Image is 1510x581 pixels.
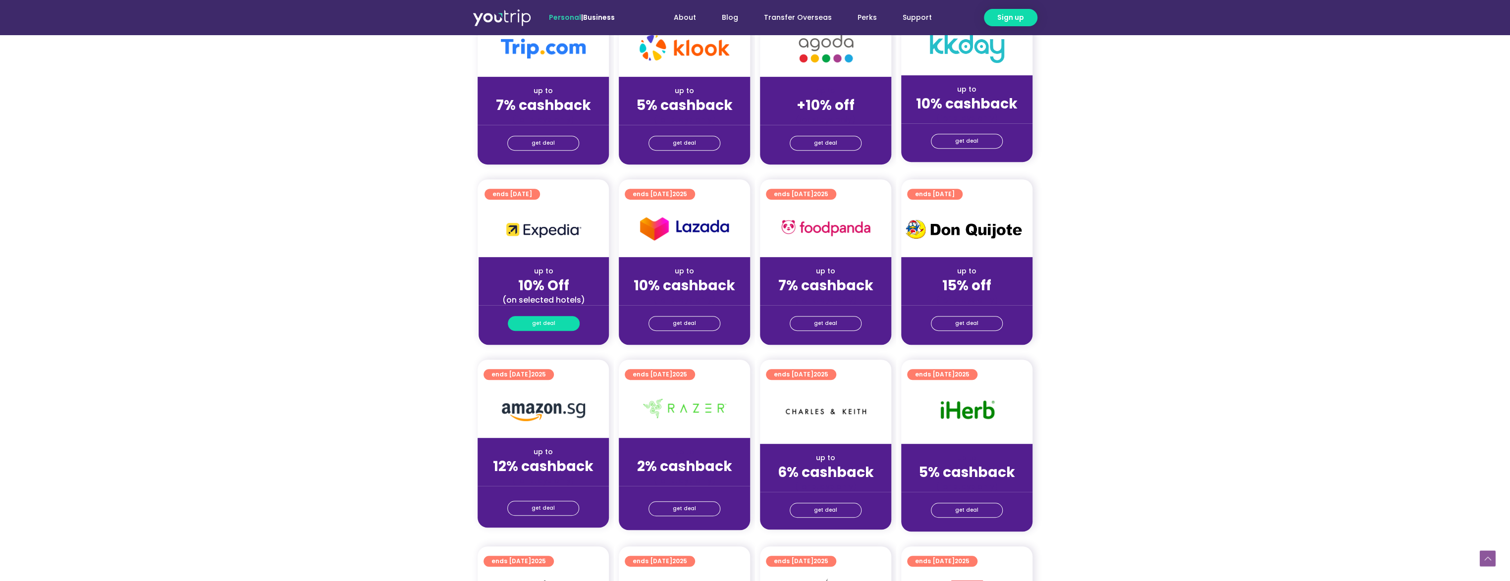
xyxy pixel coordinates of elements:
a: ends [DATE]2025 [625,369,695,380]
span: ends [DATE] [774,556,828,567]
a: ends [DATE] [485,189,540,200]
a: get deal [648,136,720,151]
span: 2025 [813,190,828,198]
a: get deal [508,316,580,331]
strong: 10% cashback [634,276,735,295]
div: (for stays only) [768,114,883,125]
span: 2025 [955,370,970,378]
div: (for stays only) [909,481,1025,492]
span: | [549,12,615,22]
span: ends [DATE] [915,556,970,567]
a: ends [DATE]2025 [625,556,695,567]
a: get deal [790,503,862,518]
span: 2025 [672,190,687,198]
span: ends [DATE] [633,556,687,567]
span: ends [DATE] [915,189,955,200]
a: get deal [931,134,1003,149]
a: get deal [931,316,1003,331]
span: ends [DATE] [633,369,687,380]
span: get deal [532,501,555,515]
span: Sign up [997,12,1024,23]
a: ends [DATE]2025 [625,189,695,200]
strong: +10% off [797,96,855,115]
div: up to [485,447,601,457]
strong: 5% cashback [919,463,1015,482]
span: get deal [532,317,555,330]
strong: 15% off [942,276,991,295]
strong: 7% cashback [778,276,873,295]
span: 2025 [531,370,546,378]
span: Personal [549,12,581,22]
a: ends [DATE]2025 [907,556,977,567]
a: Sign up [984,9,1037,26]
span: 2025 [531,557,546,565]
span: get deal [673,502,696,516]
a: get deal [648,501,720,516]
a: Transfer Overseas [751,8,845,27]
span: get deal [955,503,978,517]
a: get deal [790,316,862,331]
div: (for stays only) [627,295,742,305]
div: (for stays only) [909,295,1025,305]
span: ends [DATE] [491,369,546,380]
span: get deal [814,503,837,517]
span: 2025 [813,370,828,378]
div: up to [909,266,1025,276]
div: (for stays only) [909,113,1025,123]
a: Perks [845,8,890,27]
a: Blog [709,8,751,27]
span: get deal [814,317,837,330]
div: up to [909,84,1025,95]
span: ends [DATE] [491,556,546,567]
a: get deal [931,503,1003,518]
span: 2025 [672,557,687,565]
a: get deal [790,136,862,151]
span: ends [DATE] [915,369,970,380]
strong: 6% cashback [778,463,874,482]
span: get deal [955,134,978,148]
div: (for stays only) [627,114,742,125]
span: get deal [673,317,696,330]
a: ends [DATE]2025 [766,556,836,567]
span: 2025 [955,557,970,565]
span: get deal [814,136,837,150]
a: ends [DATE]2025 [766,189,836,200]
span: ends [DATE] [633,189,687,200]
div: up to [627,86,742,96]
strong: 5% cashback [637,96,733,115]
span: up to [816,86,835,96]
div: up to [768,266,883,276]
span: ends [DATE] [774,369,828,380]
strong: 10% Off [518,276,569,295]
strong: 12% cashback [493,457,593,476]
a: Business [583,12,615,22]
nav: Menu [642,8,945,27]
a: About [661,8,709,27]
span: ends [DATE] [492,189,532,200]
span: 2025 [813,557,828,565]
a: ends [DATE] [907,189,963,200]
span: get deal [532,136,555,150]
a: Support [890,8,945,27]
a: get deal [507,501,579,516]
strong: 10% cashback [916,94,1018,113]
div: (for stays only) [768,481,883,492]
div: (for stays only) [485,114,601,125]
div: (for stays only) [627,475,742,486]
a: ends [DATE]2025 [766,369,836,380]
span: get deal [673,136,696,150]
a: get deal [507,136,579,151]
div: up to [909,453,1025,463]
div: up to [627,266,742,276]
a: ends [DATE]2025 [484,556,554,567]
a: ends [DATE]2025 [907,369,977,380]
a: ends [DATE]2025 [484,369,554,380]
div: up to [485,86,601,96]
strong: 2% cashback [637,457,732,476]
strong: 7% cashback [496,96,591,115]
div: up to [486,266,601,276]
span: get deal [955,317,978,330]
div: up to [768,453,883,463]
div: up to [627,447,742,457]
span: ends [DATE] [774,189,828,200]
